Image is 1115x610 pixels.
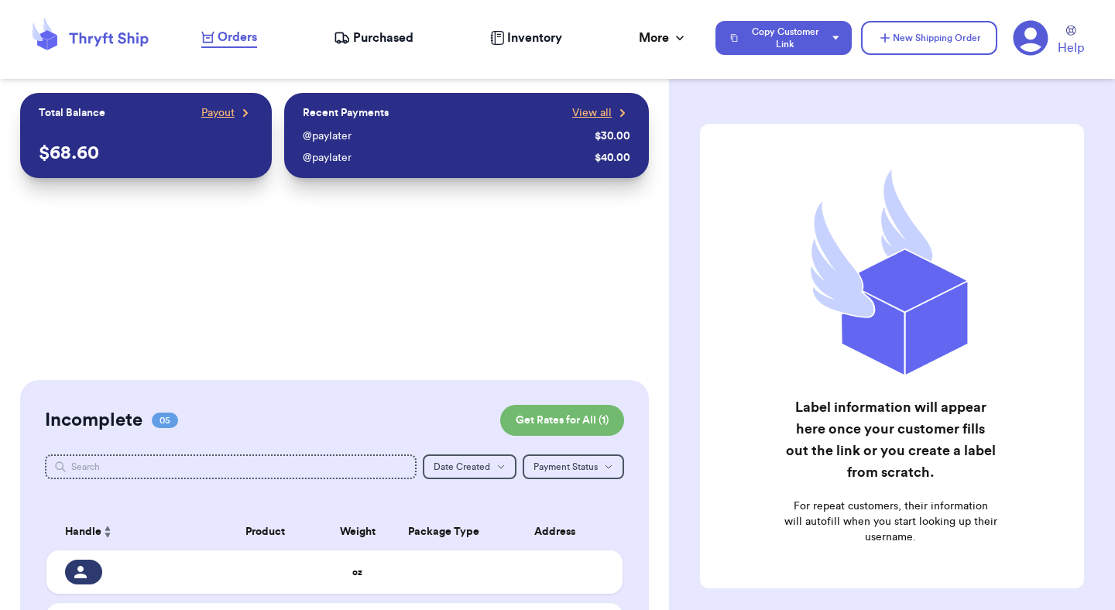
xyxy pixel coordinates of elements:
[784,499,997,545] p: For repeat customers, their information will autofill when you start looking up their username.
[572,105,630,121] a: View all
[20,197,649,362] iframe: stripe-connect-ui-layer-stripe-connect-notification-banner
[152,413,178,428] span: 05
[639,29,688,47] div: More
[715,21,852,55] button: Copy Customer Link
[201,28,257,48] a: Orders
[303,129,588,144] div: @ paylater
[218,28,257,46] span: Orders
[201,105,253,121] a: Payout
[572,105,612,121] span: View all
[784,396,997,483] h2: Label information will appear here once your customer fills out the link or you create a label fr...
[201,105,235,121] span: Payout
[595,129,630,144] div: $ 30.00
[39,141,253,166] p: $ 68.60
[303,105,389,121] p: Recent Payments
[208,513,323,550] th: Product
[65,524,101,540] span: Handle
[45,454,417,479] input: Search
[500,405,624,436] button: Get Rates for All (1)
[1058,39,1084,57] span: Help
[523,454,624,479] button: Payment Status
[45,408,142,433] h2: Incomplete
[496,513,623,550] th: Address
[1058,26,1084,57] a: Help
[392,513,496,550] th: Package Type
[490,29,562,47] a: Inventory
[533,462,598,471] span: Payment Status
[595,150,630,166] div: $ 40.00
[423,454,516,479] button: Date Created
[861,21,997,55] button: New Shipping Order
[353,29,413,47] span: Purchased
[303,150,588,166] div: @ paylater
[434,462,490,471] span: Date Created
[101,523,114,541] button: Sort ascending
[507,29,562,47] span: Inventory
[334,29,413,47] a: Purchased
[323,513,392,550] th: Weight
[352,567,362,577] strong: oz
[39,105,105,121] p: Total Balance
